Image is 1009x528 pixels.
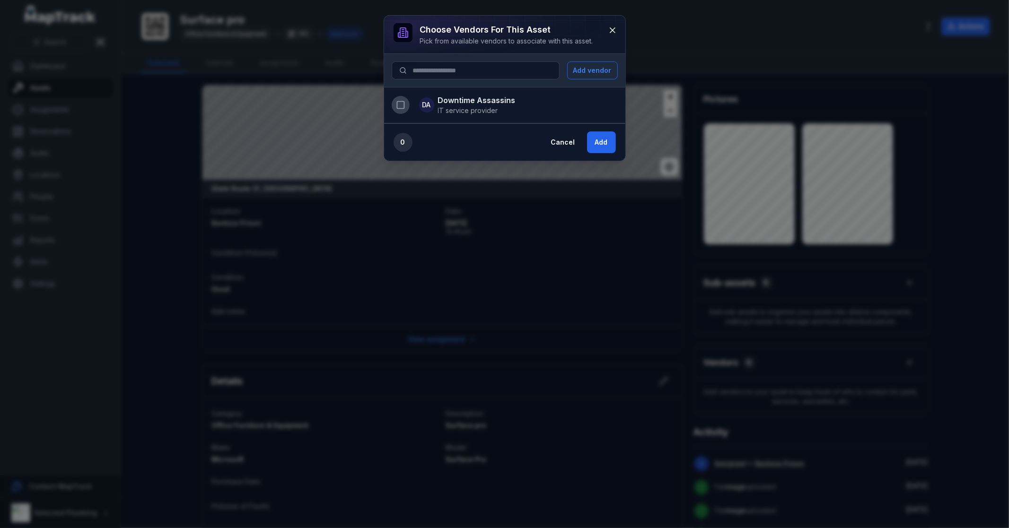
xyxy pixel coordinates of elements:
button: Cancel [543,131,583,153]
button: Add vendor [567,61,618,79]
div: Pick from available vendors to associate with this asset. [420,36,593,46]
span: IT service provider [438,106,516,115]
h3: Choose vendors for this asset [420,23,593,36]
span: DA [422,100,431,110]
strong: Downtime Assassins [438,95,516,106]
button: Add [587,131,616,153]
div: 0 [394,133,412,152]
